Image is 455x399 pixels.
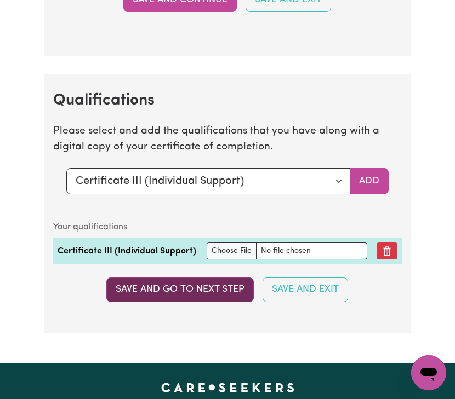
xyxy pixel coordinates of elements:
button: Save and go to next step [106,277,254,302]
button: Remove qualification [377,242,397,259]
h2: Qualifications [53,91,402,110]
td: Certificate III (Individual Support) [53,238,202,264]
p: Please select and add the qualifications that you have along with a digital copy of your certific... [53,124,402,155]
iframe: Button to launch messaging window [411,355,446,390]
button: Save and Exit [263,277,348,302]
a: Careseekers home page [161,383,294,392]
button: Add selected qualification [350,168,389,194]
caption: Your qualifications [53,216,402,238]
